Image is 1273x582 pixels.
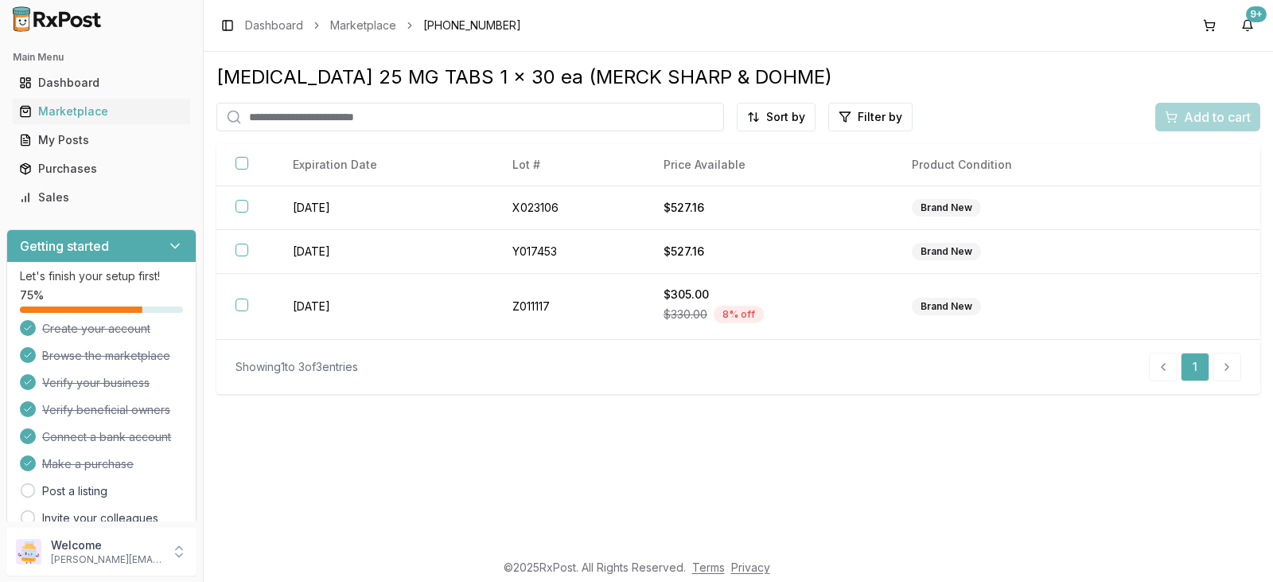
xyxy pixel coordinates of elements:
[6,99,197,124] button: Marketplace
[731,561,770,574] a: Privacy
[6,185,197,210] button: Sales
[664,307,707,322] span: $330.00
[6,6,108,32] img: RxPost Logo
[493,230,644,274] td: Y017453
[1149,353,1241,381] nav: pagination
[493,186,644,230] td: X023106
[19,161,184,177] div: Purchases
[664,287,874,303] div: $305.00
[51,537,162,553] p: Welcome
[13,126,190,154] a: My Posts
[893,144,1141,186] th: Product Condition
[42,510,158,526] a: Invite your colleagues
[13,154,190,183] a: Purchases
[274,274,493,340] td: [DATE]
[714,306,764,323] div: 8 % off
[42,483,107,499] a: Post a listing
[274,144,493,186] th: Expiration Date
[19,104,184,119] div: Marketplace
[42,402,170,418] span: Verify beneficial owners
[274,186,493,230] td: [DATE]
[19,189,184,205] div: Sales
[245,18,303,33] a: Dashboard
[42,429,171,445] span: Connect a bank account
[19,75,184,91] div: Dashboard
[1246,6,1267,22] div: 9+
[664,200,874,216] div: $527.16
[737,103,816,131] button: Sort by
[216,64,1260,90] div: [MEDICAL_DATA] 25 MG TABS 1 x 30 ea (MERCK SHARP & DOHME)
[274,230,493,274] td: [DATE]
[42,375,150,391] span: Verify your business
[20,268,183,284] p: Let's finish your setup first!
[42,321,150,337] span: Create your account
[664,244,874,260] div: $527.16
[692,561,725,574] a: Terms
[236,359,358,375] div: Showing 1 to 3 of 3 entries
[1181,353,1209,381] a: 1
[13,97,190,126] a: Marketplace
[20,236,109,256] h3: Getting started
[6,127,197,153] button: My Posts
[493,144,644,186] th: Lot #
[19,132,184,148] div: My Posts
[42,348,170,364] span: Browse the marketplace
[42,456,134,472] span: Make a purchase
[6,156,197,182] button: Purchases
[1235,13,1260,38] button: 9+
[245,18,521,33] nav: breadcrumb
[330,18,396,33] a: Marketplace
[13,68,190,97] a: Dashboard
[644,144,893,186] th: Price Available
[766,109,805,125] span: Sort by
[423,18,521,33] span: [PHONE_NUMBER]
[912,298,981,315] div: Brand New
[493,274,644,340] td: Z011117
[16,539,41,564] img: User avatar
[858,109,902,125] span: Filter by
[828,103,913,131] button: Filter by
[51,553,162,566] p: [PERSON_NAME][EMAIL_ADDRESS][DOMAIN_NAME]
[20,287,44,303] span: 75 %
[912,243,981,260] div: Brand New
[13,183,190,212] a: Sales
[912,199,981,217] div: Brand New
[6,70,197,96] button: Dashboard
[13,51,190,64] h2: Main Menu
